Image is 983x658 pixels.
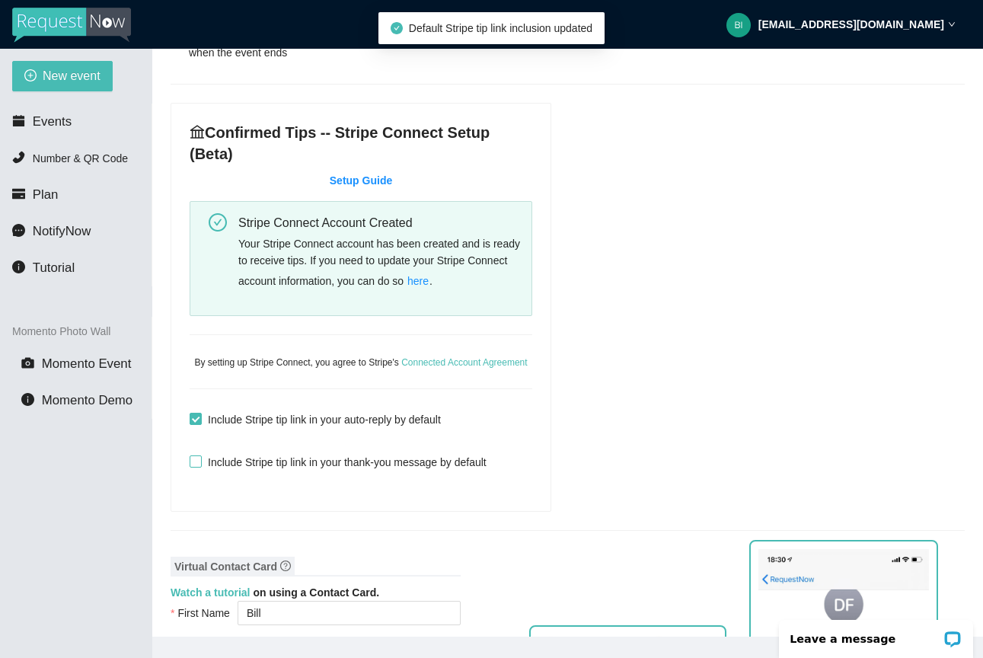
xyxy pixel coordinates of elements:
[194,357,527,368] span: By setting up Stripe Connect, you agree to Stripe's
[391,22,403,34] span: check-circle
[33,187,59,202] span: Plan
[33,224,91,238] span: NotifyNow
[42,356,132,371] span: Momento Event
[24,69,37,84] span: plus-circle
[758,18,944,30] strong: [EMAIL_ADDRESS][DOMAIN_NAME]
[209,213,227,232] span: check-circle
[401,357,527,368] a: Connected Account Agreement
[12,114,25,127] span: calendar
[190,122,532,164] h4: Confirmed Tips -- Stripe Connect Setup (Beta)
[769,610,983,658] iframe: LiveChat chat widget
[33,260,75,275] span: Tutorial
[202,411,447,428] span: Include Stripe tip link in your auto-reply by default
[409,22,592,34] span: Default Stripe tip link inclusion updated
[407,269,429,293] button: here
[171,601,238,625] label: First Name
[21,393,34,406] span: info-circle
[12,187,25,200] span: credit-card
[171,586,253,599] a: Watch a tutorial
[33,114,72,129] span: Events
[190,124,205,139] span: bank
[407,273,429,289] span: here
[43,66,101,85] span: New event
[12,260,25,273] span: info-circle
[238,601,461,625] input: First Name
[330,174,392,187] a: Setup Guide
[12,8,131,43] img: RequestNow
[202,454,493,471] span: Include Stripe tip link in your thank-you message by default
[726,13,751,37] img: b573f13d72a41b61daee4edec3c6a9f1
[171,557,295,577] span: Virtual Contact Card
[238,235,520,293] div: Your Stripe Connect account has been created and is ready to receive tips. If you need to update ...
[171,586,379,599] b: on using a Contact Card.
[280,561,291,571] span: question-circle
[12,151,25,164] span: phone
[33,152,128,164] span: Number & QR Code
[21,356,34,369] span: camera
[12,224,25,237] span: message
[238,213,520,232] div: Stripe Connect Account Created
[42,393,132,407] span: Momento Demo
[12,61,113,91] button: plus-circleNew event
[948,21,956,28] span: down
